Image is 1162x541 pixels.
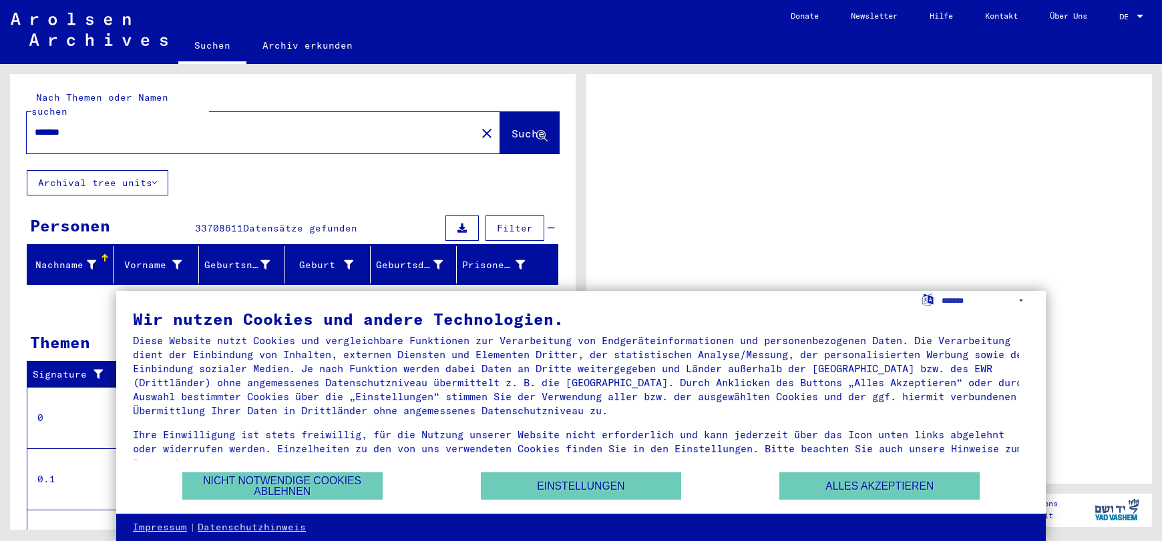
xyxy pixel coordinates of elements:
div: Geburtsdatum [376,258,443,272]
a: Impressum [133,521,187,534]
label: Sprache auswählen [921,293,935,306]
button: Alles akzeptieren [779,472,980,500]
div: Nachname [33,258,96,272]
mat-icon: close [479,125,495,141]
button: Nicht notwendige Cookies ablehnen [182,472,383,500]
mat-label: Nach Themen oder Namen suchen [31,91,168,117]
mat-header-cell: Nachname [27,246,114,284]
div: Diese Website nutzt Cookies und vergleichbare Funktionen zur Verarbeitung von Endgeräteinformatio... [133,334,1029,418]
div: Personen [30,213,110,237]
div: Ihre Einwilligung ist stets freiwillig, für die Nutzung unserer Website nicht erforderlich und ka... [133,428,1029,470]
div: Geburt‏ [290,258,354,272]
div: Geburt‏ [290,254,371,276]
mat-header-cell: Prisoner # [457,246,558,284]
img: Arolsen_neg.svg [11,13,168,46]
button: Clear [473,119,500,146]
div: Wir nutzen Cookies und andere Technologien. [133,311,1029,327]
td: 0.1 [27,448,120,510]
div: Geburtsname [204,254,286,276]
span: Suche [512,127,545,140]
div: Prisoner # [462,258,526,272]
button: Filter [486,215,544,241]
div: Signature [33,368,109,382]
div: Geburtsdatum [376,254,459,276]
span: DE [1119,12,1134,21]
button: Suche [500,112,559,153]
select: Sprache auswählen [942,291,1029,310]
a: Archiv erkunden [246,29,369,61]
mat-header-cell: Geburtsdatum [371,246,457,284]
td: 0 [27,387,120,448]
mat-header-cell: Geburt‏ [285,246,371,284]
img: yv_logo.png [1092,493,1142,526]
div: Nachname [33,254,113,276]
div: Vorname [119,254,199,276]
span: 33708611 [195,222,243,234]
a: Suchen [178,29,246,64]
div: Geburtsname [204,258,270,272]
mat-header-cell: Geburtsname [199,246,285,284]
span: Filter [497,222,533,234]
span: Datensätze gefunden [243,222,357,234]
div: Vorname [119,258,182,272]
div: Prisoner # [462,254,542,276]
button: Archival tree units [27,170,168,195]
div: Signature [33,364,122,386]
div: Themen [30,330,90,354]
mat-header-cell: Vorname [114,246,200,284]
a: Datenschutzhinweis [198,521,306,534]
button: Einstellungen [481,472,681,500]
